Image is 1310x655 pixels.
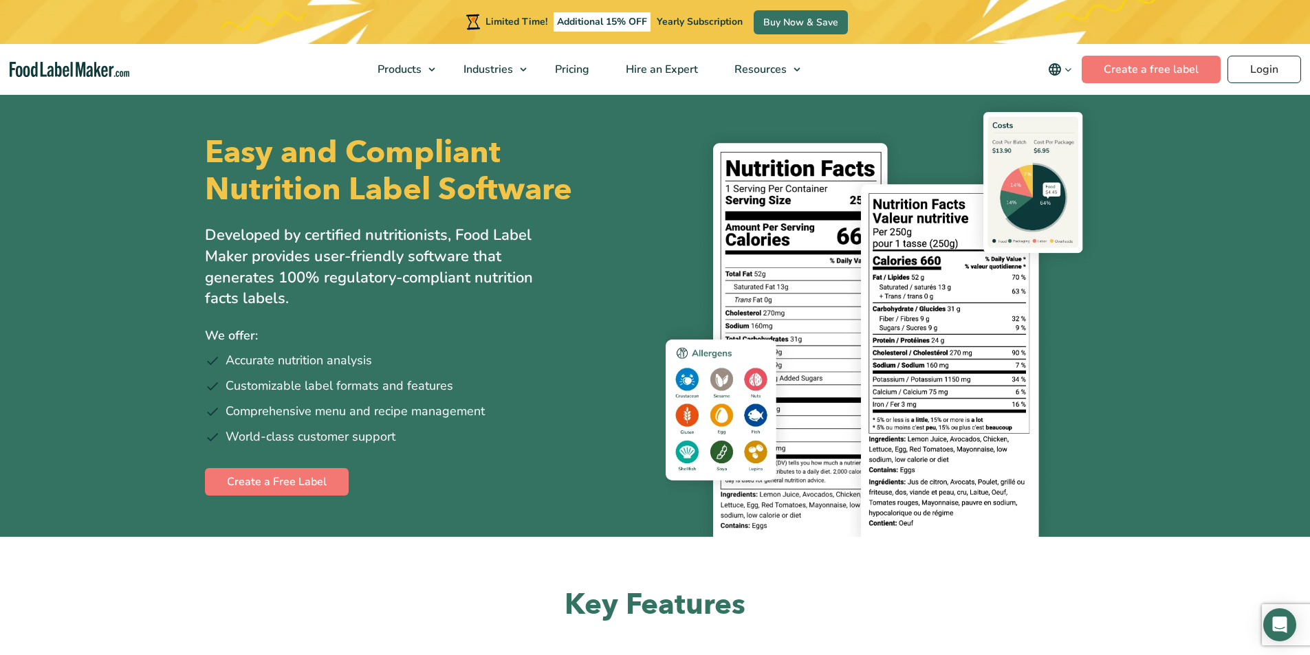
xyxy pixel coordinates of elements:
[717,44,807,95] a: Resources
[205,134,644,208] h1: Easy and Compliant Nutrition Label Software
[554,12,651,32] span: Additional 15% OFF
[1082,56,1221,83] a: Create a free label
[226,428,395,446] span: World-class customer support
[226,402,485,421] span: Comprehensive menu and recipe management
[373,62,423,77] span: Products
[1227,56,1301,83] a: Login
[226,351,372,370] span: Accurate nutrition analysis
[551,62,591,77] span: Pricing
[608,44,713,95] a: Hire an Expert
[537,44,604,95] a: Pricing
[657,15,743,28] span: Yearly Subscription
[485,15,547,28] span: Limited Time!
[205,468,349,496] a: Create a Free Label
[226,377,453,395] span: Customizable label formats and features
[459,62,514,77] span: Industries
[205,586,1106,624] h2: Key Features
[1263,608,1296,641] div: Open Intercom Messenger
[754,10,848,34] a: Buy Now & Save
[730,62,788,77] span: Resources
[205,225,563,309] p: Developed by certified nutritionists, Food Label Maker provides user-friendly software that gener...
[205,326,645,346] p: We offer:
[360,44,442,95] a: Products
[446,44,534,95] a: Industries
[622,62,699,77] span: Hire an Expert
